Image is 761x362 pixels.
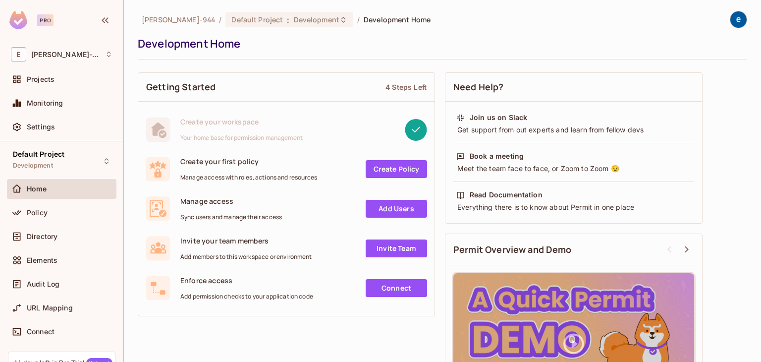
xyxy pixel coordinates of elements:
[730,11,747,28] img: ezhil arumugam
[470,190,543,200] div: Read Documentation
[470,151,524,161] div: Book a meeting
[11,47,26,61] span: E
[31,51,100,59] span: Workspace: ezhil-944
[180,236,312,245] span: Invite your team members
[146,81,216,93] span: Getting Started
[456,125,691,135] div: Get support from out experts and learn from fellow devs
[366,240,427,257] a: Invite Team
[27,233,57,241] span: Directory
[27,328,54,336] span: Connect
[27,99,63,107] span: Monitoring
[357,15,360,24] li: /
[27,209,48,217] span: Policy
[366,160,427,178] a: Create Policy
[138,36,742,51] div: Development Home
[385,82,427,92] div: 4 Steps Left
[13,162,53,170] span: Development
[27,304,73,312] span: URL Mapping
[27,280,59,288] span: Audit Log
[231,15,283,24] span: Default Project
[180,293,313,301] span: Add permission checks to your application code
[286,16,290,24] span: :
[366,200,427,218] a: Add Users
[27,256,57,264] span: Elements
[470,113,527,122] div: Join us on Slack
[294,15,339,24] span: Development
[27,185,47,193] span: Home
[180,276,313,285] span: Enforce access
[364,15,431,24] span: Development Home
[456,164,691,174] div: Meet the team face to face, or Zoom to Zoom 😉
[366,279,427,297] a: Connect
[13,150,64,158] span: Default Project
[37,14,54,26] div: Pro
[27,75,54,83] span: Projects
[180,117,303,126] span: Create your workspace
[219,15,221,24] li: /
[142,15,215,24] span: the active workspace
[456,202,691,212] div: Everything there is to know about Permit in one place
[180,196,282,206] span: Manage access
[180,253,312,261] span: Add members to this workspace or environment
[27,123,55,131] span: Settings
[180,213,282,221] span: Sync users and manage their access
[180,157,317,166] span: Create your first policy
[180,134,303,142] span: Your home base for permission management
[180,174,317,181] span: Manage access with roles, actions and resources
[453,81,504,93] span: Need Help?
[9,11,27,29] img: SReyMgAAAABJRU5ErkJggg==
[453,243,572,256] span: Permit Overview and Demo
